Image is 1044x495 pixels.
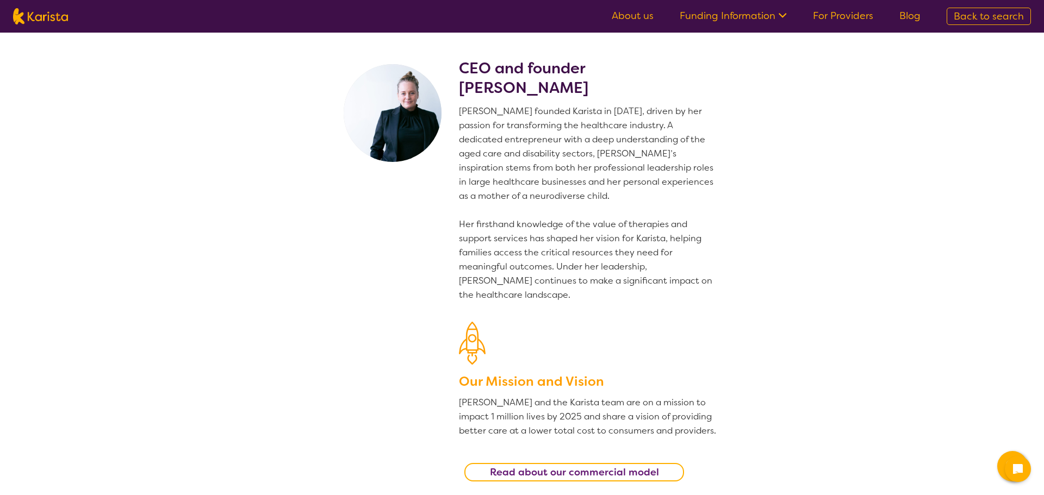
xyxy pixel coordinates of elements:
[459,372,718,391] h3: Our Mission and Vision
[459,322,486,365] img: Our Mission
[680,9,787,22] a: Funding Information
[899,9,921,22] a: Blog
[954,10,1024,23] span: Back to search
[612,9,654,22] a: About us
[13,8,68,24] img: Karista logo
[459,104,718,302] p: [PERSON_NAME] founded Karista in [DATE], driven by her passion for transforming the healthcare in...
[997,451,1028,481] button: Channel Menu
[459,396,718,438] p: [PERSON_NAME] and the Karista team are on a mission to impact 1 million lives by 2025 and share a...
[459,59,718,98] h2: CEO and founder [PERSON_NAME]
[490,466,659,479] b: Read about our commercial model
[813,9,873,22] a: For Providers
[947,8,1031,25] a: Back to search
